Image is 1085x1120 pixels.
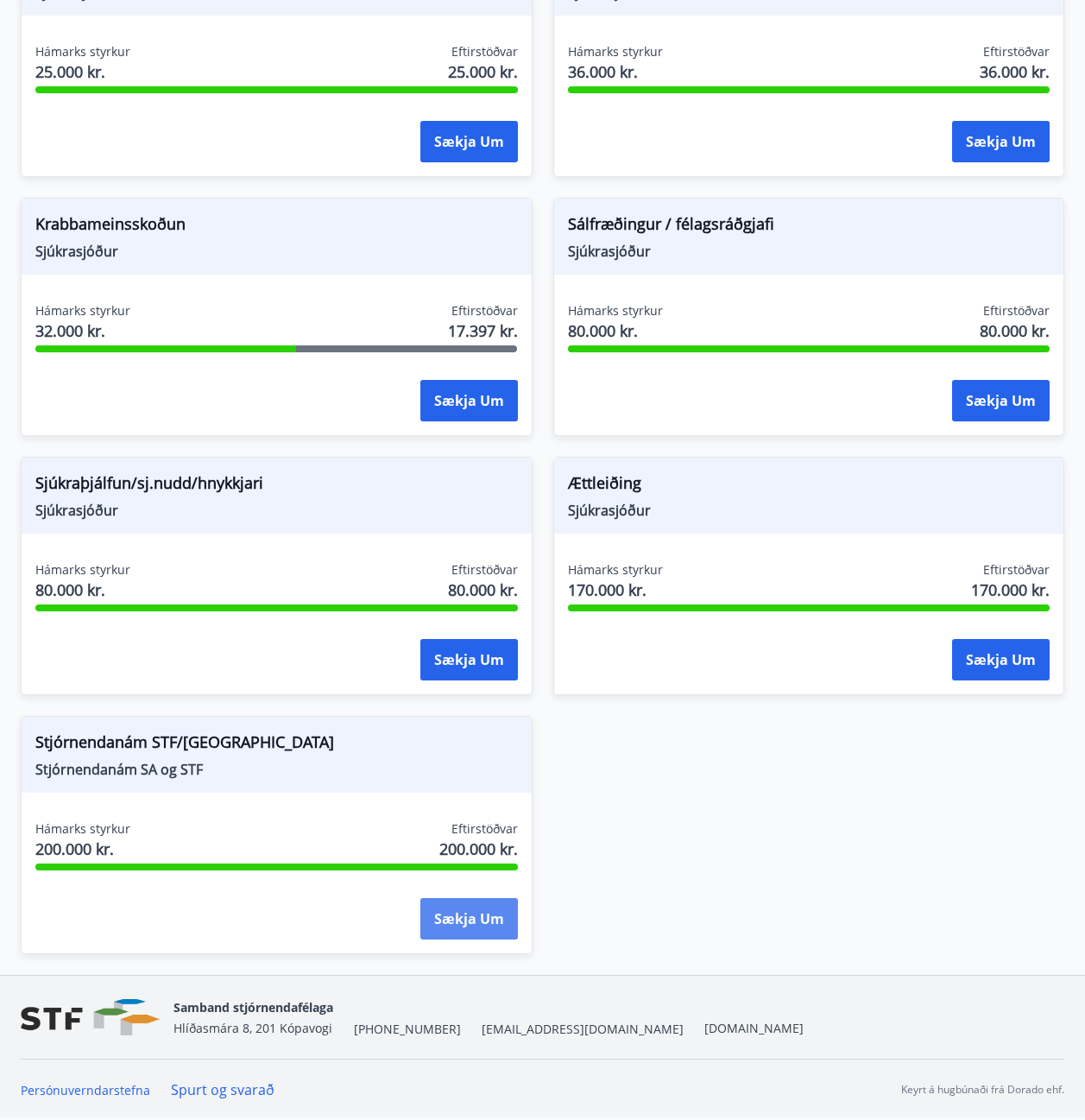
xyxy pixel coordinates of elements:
span: Ættleiðing [568,471,1050,501]
span: Eftirstöðvar [451,43,518,60]
span: [PHONE_NUMBER] [354,1021,461,1038]
span: Hámarks styrkur [568,561,663,579]
span: Eftirstöðvar [451,561,518,579]
span: Hámarks styrkur [568,302,663,320]
span: Hlíðasmára 8, 201 Kópavogi [173,1020,332,1036]
span: Hámarks styrkur [568,43,663,60]
span: Eftirstöðvar [983,43,1050,60]
span: Eftirstöðvar [451,820,518,838]
span: Stjórnendanám STF/[GEOGRAPHIC_DATA] [35,731,518,760]
span: Sjúkraþjálfun/sj.nudd/hnykkjari [35,471,518,501]
span: Sjúkrasjóður [568,501,1050,520]
span: Eftirstöðvar [983,302,1050,320]
span: 36.000 kr. [568,60,663,83]
span: 36.000 kr. [980,60,1050,83]
span: Eftirstöðvar [983,561,1050,579]
button: Sækja um [952,380,1050,421]
span: 17.397 kr. [448,320,518,342]
span: 80.000 kr. [448,579,518,601]
span: Hámarks styrkur [35,820,130,838]
button: Sækja um [420,121,518,162]
p: Keyrt á hugbúnaði frá Dorado ehf. [901,1082,1064,1098]
span: 80.000 kr. [35,579,130,601]
span: 200.000 kr. [439,838,518,860]
span: [EMAIL_ADDRESS][DOMAIN_NAME] [482,1021,684,1038]
span: Hámarks styrkur [35,302,130,320]
span: Stjórnendanám SA og STF [35,760,518,779]
span: Hámarks styrkur [35,561,130,579]
span: Sjúkrasjóður [35,501,518,520]
button: Sækja um [952,639,1050,680]
img: vjCaq2fThgY3EUYqSgpjEiBg6WP39ov69hlhuPVN.png [21,999,160,1036]
a: Persónuverndarstefna [21,1082,150,1098]
a: Spurt og svarað [171,1080,274,1099]
a: [DOMAIN_NAME] [704,1020,804,1036]
span: Sjúkrasjóður [35,242,518,261]
span: 25.000 kr. [35,60,130,83]
span: 200.000 kr. [35,838,130,860]
button: Sækja um [420,639,518,680]
span: Eftirstöðvar [451,302,518,320]
span: 25.000 kr. [448,60,518,83]
span: 80.000 kr. [980,320,1050,342]
span: 80.000 kr. [568,320,663,342]
span: Sálfræðingur / félagsráðgjafi [568,212,1050,242]
button: Sækja um [420,380,518,421]
span: Sjúkrasjóður [568,242,1050,261]
button: Sækja um [420,898,518,940]
span: Krabbameinsskoðun [35,212,518,242]
span: 170.000 kr. [568,579,663,601]
span: Samband stjórnendafélaga [173,999,333,1016]
span: 32.000 kr. [35,320,130,342]
span: 170.000 kr. [971,579,1050,601]
button: Sækja um [952,121,1050,162]
span: Hámarks styrkur [35,43,130,60]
